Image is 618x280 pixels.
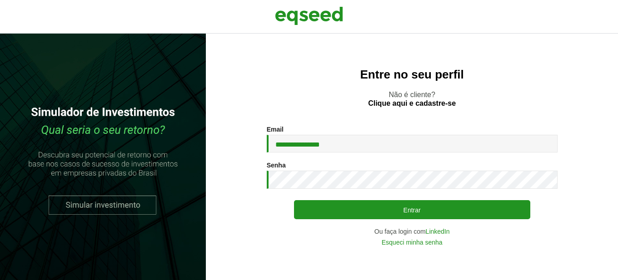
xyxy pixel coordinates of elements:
p: Não é cliente? [224,90,600,108]
label: Senha [267,162,286,168]
a: Clique aqui e cadastre-se [368,100,456,107]
h2: Entre no seu perfil [224,68,600,81]
label: Email [267,126,284,133]
button: Entrar [294,200,530,219]
a: LinkedIn [426,228,450,235]
a: Esqueci minha senha [382,239,443,246]
div: Ou faça login com [267,228,558,235]
img: EqSeed Logo [275,5,343,27]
